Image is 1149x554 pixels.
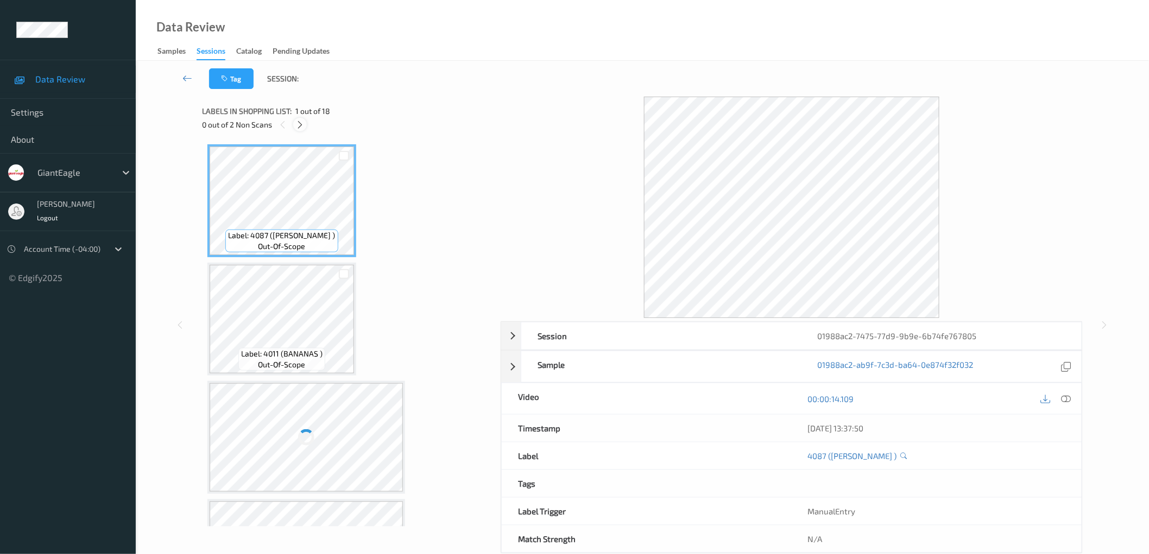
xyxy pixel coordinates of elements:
div: Pending Updates [273,46,330,59]
div: Samples [157,46,186,59]
a: Pending Updates [273,44,340,59]
span: 1 out of 18 [295,106,330,117]
div: Label [502,442,792,469]
div: N/A [792,525,1082,552]
span: Label: 4087 ([PERSON_NAME] ) [229,230,336,241]
div: Video [502,383,792,414]
a: Catalog [236,44,273,59]
span: Session: [267,73,299,84]
a: 4087 ([PERSON_NAME] ) [808,450,897,461]
div: Session [521,322,801,349]
div: ManualEntry [792,498,1082,525]
div: Tags [502,470,792,497]
span: Labels in shopping list: [202,106,292,117]
div: Sessions [197,46,225,60]
a: 01988ac2-ab9f-7c3d-ba64-0e874f32f032 [818,359,974,374]
span: Label: 4011 (BANANAS ) [241,348,323,359]
div: Catalog [236,46,262,59]
div: Data Review [156,22,225,33]
div: Label Trigger [502,498,792,525]
button: Tag [209,68,254,89]
div: 0 out of 2 Non Scans [202,118,493,131]
div: Sample [521,351,801,382]
a: Sessions [197,44,236,60]
div: Match Strength [502,525,792,552]
div: [DATE] 13:37:50 [808,423,1065,434]
div: 01988ac2-7475-77d9-9b9e-6b74fe767805 [801,322,1082,349]
div: Sample01988ac2-ab9f-7c3d-ba64-0e874f32f032 [501,351,1082,383]
div: Session01988ac2-7475-77d9-9b9e-6b74fe767805 [501,322,1082,350]
span: out-of-scope [258,359,306,370]
a: Samples [157,44,197,59]
a: 00:00:14.109 [808,393,854,404]
div: Timestamp [502,415,792,442]
span: out-of-scope [258,241,306,252]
